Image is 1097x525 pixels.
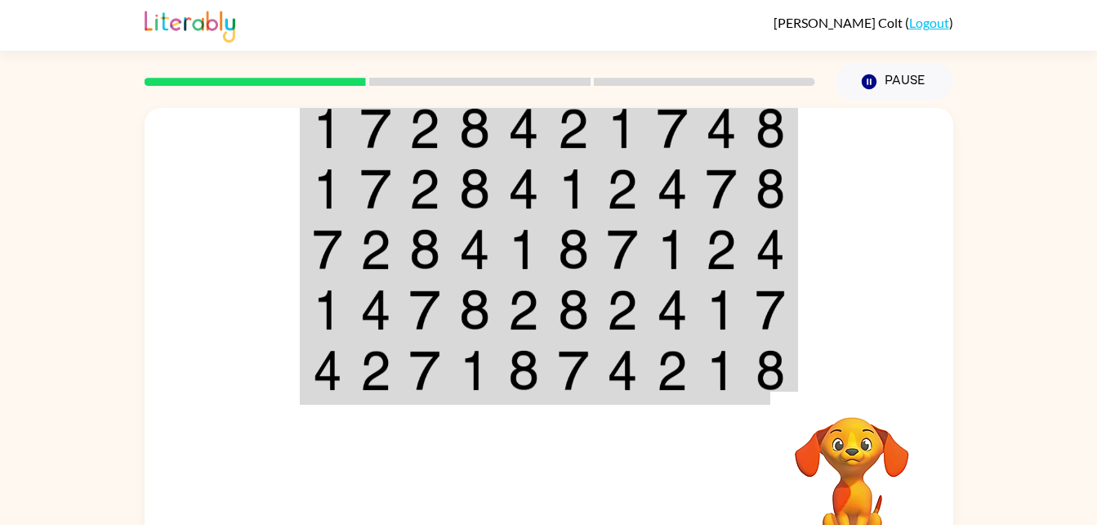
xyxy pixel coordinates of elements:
img: 1 [706,289,737,330]
img: 4 [657,289,688,330]
img: 7 [409,350,440,391]
img: 8 [459,289,490,330]
img: 4 [508,168,539,209]
a: Logout [909,15,949,30]
img: 2 [409,168,440,209]
img: 4 [360,289,391,330]
img: 1 [657,229,688,270]
img: 7 [409,289,440,330]
img: 1 [508,229,539,270]
img: 1 [607,108,638,149]
img: 4 [756,229,785,270]
img: 4 [459,229,490,270]
img: 1 [313,168,342,209]
img: 4 [607,350,638,391]
img: 7 [360,168,391,209]
img: 4 [313,350,342,391]
img: 4 [706,108,737,149]
img: 7 [313,229,342,270]
img: 1 [558,168,589,209]
img: 8 [558,289,589,330]
img: 7 [657,108,688,149]
img: 7 [360,108,391,149]
img: 8 [756,168,785,209]
img: 2 [360,229,391,270]
img: 8 [409,229,440,270]
img: 4 [657,168,688,209]
img: 2 [607,168,638,209]
img: 4 [508,108,539,149]
img: 7 [607,229,638,270]
img: 2 [558,108,589,149]
div: ( ) [774,15,953,30]
img: 1 [459,350,490,391]
button: Pause [835,63,953,101]
img: 2 [607,289,638,330]
img: Literably [145,7,235,43]
img: 7 [558,350,589,391]
img: 8 [459,108,490,149]
span: [PERSON_NAME] Colt [774,15,905,30]
img: 8 [459,168,490,209]
img: 2 [657,350,688,391]
img: 8 [558,229,589,270]
img: 2 [508,289,539,330]
img: 1 [313,289,342,330]
img: 1 [313,108,342,149]
img: 8 [508,350,539,391]
img: 8 [756,350,785,391]
img: 8 [756,108,785,149]
img: 2 [706,229,737,270]
img: 2 [409,108,440,149]
img: 2 [360,350,391,391]
img: 7 [756,289,785,330]
img: 7 [706,168,737,209]
img: 1 [706,350,737,391]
